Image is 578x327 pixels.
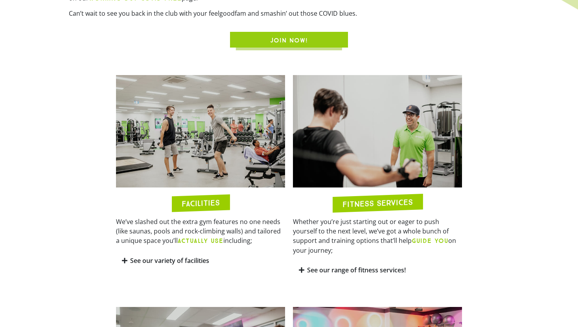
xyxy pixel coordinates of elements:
[342,198,413,208] h2: FITNESS SERVICES
[116,252,285,270] div: See our variety of facilities
[230,32,348,48] a: JOIN NOW!
[178,237,223,244] b: ACTUALLY USE
[130,256,209,265] a: See our variety of facilities
[270,36,308,45] span: JOIN NOW!
[293,217,462,255] p: Whether you’re just starting out or eager to push yourself to the next level, we’ve got a whole b...
[412,237,448,244] b: GUIDE YOU
[293,261,462,279] div: See our range of fitness services!
[69,9,509,18] p: Can’t wait to see you back in the club with your feelgoodfam and smashin’ out those COVID blues.
[307,266,406,274] a: See our range of fitness services!
[116,217,285,246] p: We’ve slashed out the extra gym features no one needs (like saunas, pools and rock-climbing walls...
[182,199,220,208] h2: FACILITIES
